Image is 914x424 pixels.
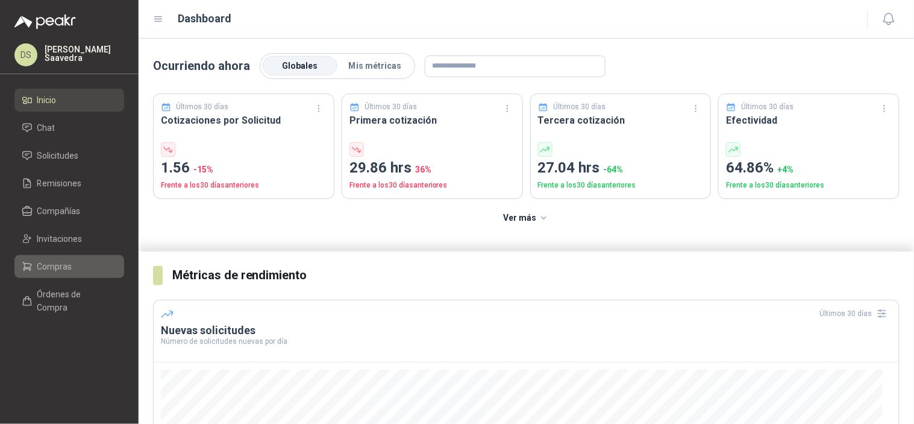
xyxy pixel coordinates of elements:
[161,113,327,128] h3: Cotizaciones por Solicitud
[14,43,37,66] div: DS
[161,338,892,345] p: Número de solicitudes nuevas por día
[496,206,556,230] button: Ver más
[37,288,113,314] span: Órdenes de Compra
[14,14,76,29] img: Logo peakr
[742,101,794,113] p: Últimos 30 días
[348,61,401,71] span: Mis métricas
[14,255,124,278] a: Compras
[161,180,327,191] p: Frente a los 30 días anteriores
[538,157,704,180] p: 27.04 hrs
[177,101,229,113] p: Últimos 30 días
[37,260,72,273] span: Compras
[349,180,515,191] p: Frente a los 30 días anteriores
[553,101,606,113] p: Últimos 30 días
[777,165,793,174] span: + 4 %
[365,101,417,113] p: Últimos 30 días
[820,304,892,323] div: Últimos 30 días
[37,149,79,162] span: Solicitudes
[349,157,515,180] p: 29.86 hrs
[14,200,124,223] a: Compañías
[283,61,318,71] span: Globales
[161,157,327,180] p: 1.56
[37,204,81,218] span: Compañías
[161,323,892,338] h3: Nuevas solicitudes
[37,232,83,245] span: Invitaciones
[726,157,892,180] p: 64.86%
[538,180,704,191] p: Frente a los 30 días anteriores
[726,113,892,128] h3: Efectividad
[178,10,232,27] h1: Dashboard
[153,57,250,75] p: Ocurriendo ahora
[349,113,515,128] h3: Primera cotización
[14,144,124,167] a: Solicitudes
[14,89,124,112] a: Inicio
[415,165,431,174] span: 36 %
[37,121,55,134] span: Chat
[193,165,213,174] span: -15 %
[14,172,124,195] a: Remisiones
[37,93,57,107] span: Inicio
[604,165,624,174] span: -64 %
[45,45,124,62] p: [PERSON_NAME] Saavedra
[14,116,124,139] a: Chat
[172,266,900,285] h3: Métricas de rendimiento
[726,180,892,191] p: Frente a los 30 días anteriores
[538,113,704,128] h3: Tercera cotización
[14,283,124,319] a: Órdenes de Compra
[14,227,124,250] a: Invitaciones
[37,177,82,190] span: Remisiones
